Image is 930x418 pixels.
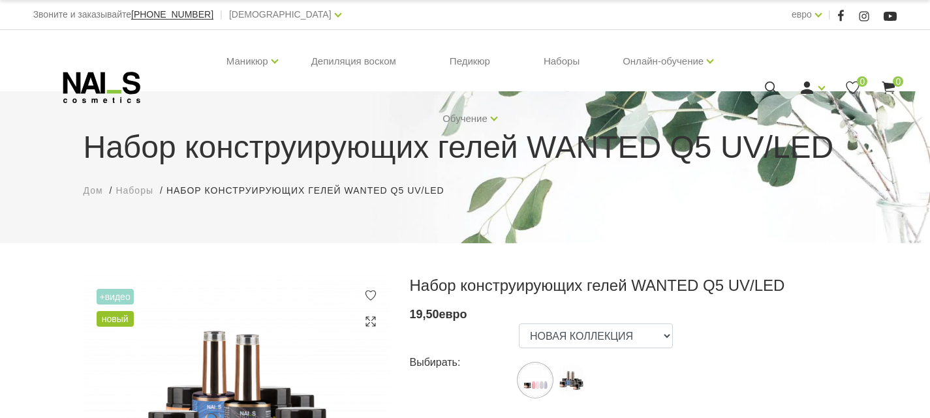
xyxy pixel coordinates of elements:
[442,93,488,145] a: Обучение
[439,30,501,93] a: Педикюр
[131,9,213,20] font: [PHONE_NUMBER]
[33,9,131,20] font: Звоните и заказывайте
[828,8,831,20] font: |
[792,7,812,22] a: евро
[555,364,587,396] img: ...
[442,113,488,124] font: Обучение
[845,80,861,96] a: 0
[410,357,461,368] font: Выбирать:
[131,10,213,20] a: [PHONE_NUMBER]
[410,308,439,321] font: 19,50
[623,55,704,67] font: Онлайн-обучение
[226,55,268,67] font: Маникюр
[100,291,131,302] font: +Видео
[226,35,268,87] a: Маникюр
[311,55,396,67] font: Депиляция воском
[792,9,812,20] font: евро
[544,55,580,67] font: Наборы
[116,184,153,198] a: Наборы
[880,80,897,96] a: 0
[220,8,223,20] font: |
[84,185,103,196] font: Дом
[450,55,490,67] font: Педикюр
[102,314,129,324] font: новый
[519,364,551,396] img: ...
[116,185,153,196] font: Наборы
[301,30,407,93] a: Депиляция воском
[229,7,332,22] a: [DEMOGRAPHIC_DATA]
[410,276,785,294] font: Набор конструирующих гелей WANTED Q5 UV/LED
[533,30,590,93] a: Наборы
[229,9,332,20] font: [DEMOGRAPHIC_DATA]
[166,185,444,196] font: Набор конструирующих гелей WANTED Q5 UV/LED
[860,76,865,87] font: 0
[623,35,704,87] a: Онлайн-обучение
[84,184,103,198] a: Дом
[895,76,901,87] font: 0
[439,308,467,321] font: евро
